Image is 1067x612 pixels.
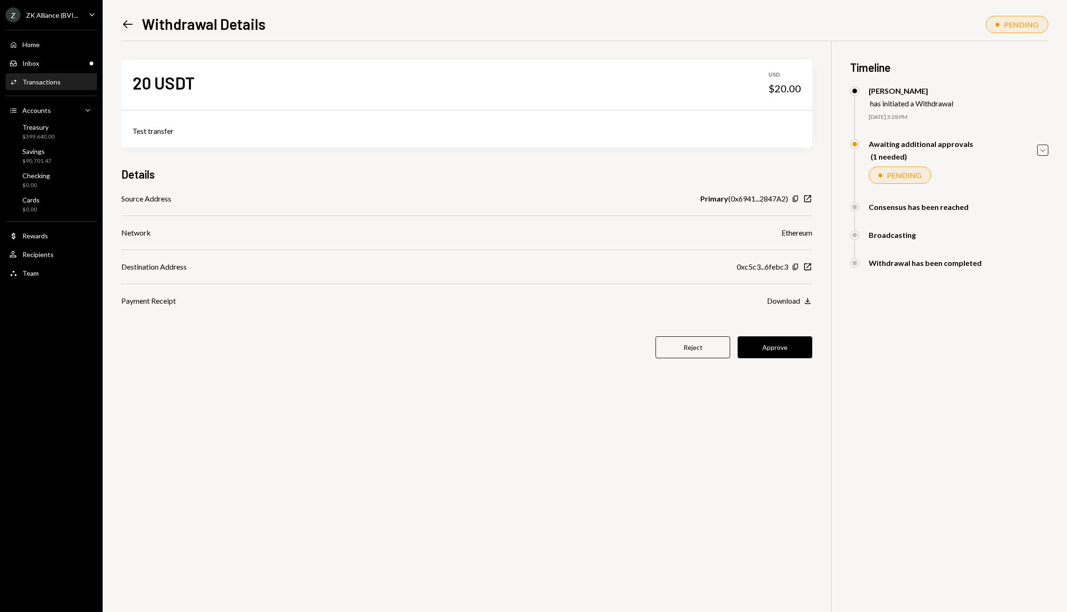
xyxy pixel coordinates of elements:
div: PENDING [887,171,921,180]
div: (1 needed) [871,152,973,161]
div: Inbox [22,59,39,67]
div: [PERSON_NAME] [869,86,953,95]
a: Inbox [6,55,97,71]
div: Team [22,269,39,277]
a: Treasury$399,640.00 [6,120,97,143]
a: Transactions [6,73,97,90]
div: Test transfer [133,125,801,137]
div: Source Address [121,193,171,204]
a: Rewards [6,227,97,244]
a: Checking$0.00 [6,169,97,191]
div: Ethereum [781,227,812,238]
div: $0.00 [22,181,50,189]
div: Network [121,227,151,238]
div: ( 0x6941...2847A2 ) [700,193,788,204]
div: Download [767,296,800,305]
button: Download [767,296,812,306]
div: $90,701.47 [22,157,51,165]
div: Treasury [22,123,55,131]
div: Payment Receipt [121,295,176,306]
div: Home [22,41,40,49]
h3: Timeline [850,60,1048,75]
a: Home [6,36,97,53]
h1: Withdrawal Details [142,14,265,33]
a: Accounts [6,102,97,118]
div: Withdrawal has been completed [869,258,982,267]
div: 0xc5c3...6febc3 [737,261,788,272]
button: Approve [738,336,812,358]
b: Primary [700,193,728,204]
div: Cards [22,196,40,204]
div: Awaiting additional approvals [869,139,973,148]
div: Z [6,7,21,22]
a: Savings$90,701.47 [6,145,97,167]
div: Destination Address [121,261,187,272]
div: Recipients [22,250,54,258]
div: has initiated a Withdrawal [870,99,953,108]
div: Savings [22,147,51,155]
a: Cards$0.00 [6,193,97,216]
button: Reject [656,336,730,358]
div: $20.00 [768,82,801,95]
a: Recipients [6,246,97,263]
div: Consensus has been reached [869,202,969,211]
div: USD [768,71,801,79]
div: Broadcasting [869,230,916,239]
div: ZK Alliance (BVI... [26,11,78,19]
div: 20 USDT [133,72,195,93]
h3: Details [121,167,155,182]
div: PENDING [1004,20,1039,29]
div: Checking [22,172,50,180]
div: $399,640.00 [22,133,55,141]
div: $0.00 [22,206,40,214]
div: Transactions [22,78,61,86]
div: Rewards [22,232,48,240]
div: [DATE] 3:28 PM [869,113,1048,121]
a: Team [6,264,97,281]
div: Accounts [22,106,51,114]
